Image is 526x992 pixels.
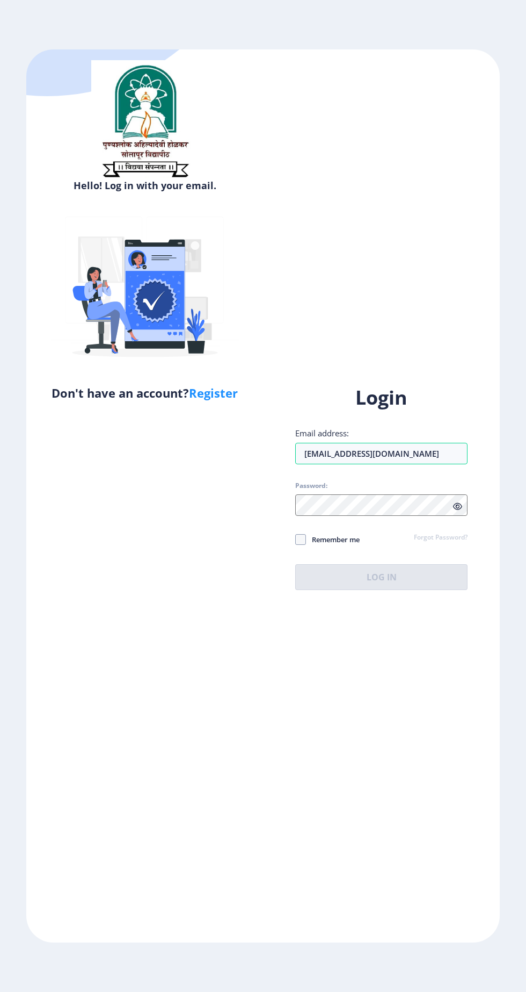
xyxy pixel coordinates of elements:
[295,385,467,411] h1: Login
[295,428,349,439] label: Email address:
[414,533,467,543] a: Forgot Password?
[306,533,360,546] span: Remember me
[295,481,327,490] label: Password:
[295,564,467,590] button: Log In
[51,196,239,384] img: Verified-rafiki.svg
[91,60,199,182] img: sulogo.png
[34,384,255,401] h5: Don't have an account?
[189,385,238,401] a: Register
[34,179,255,192] h6: Hello! Log in with your email.
[295,443,467,464] input: Email address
